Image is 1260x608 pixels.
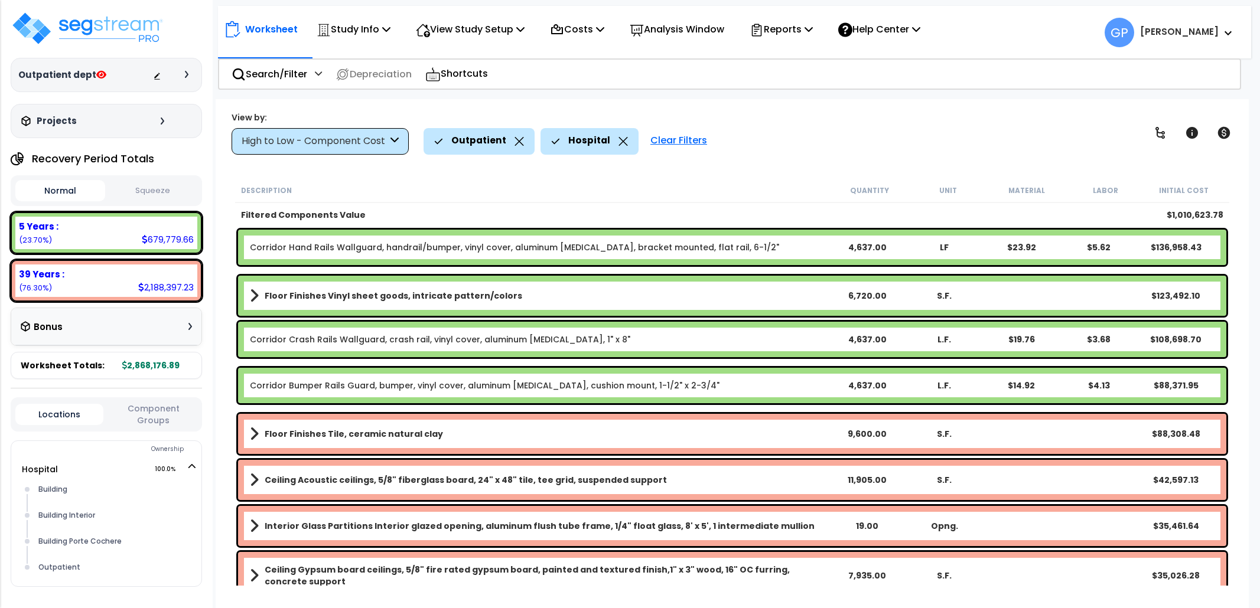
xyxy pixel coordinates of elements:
[829,520,906,532] div: 19.00
[250,472,829,488] a: Assembly Title
[983,380,1060,391] div: $14.92
[550,21,604,37] p: Costs
[35,482,196,496] div: Building
[19,220,58,233] b: 5 Years :
[1137,520,1215,532] div: $35,461.64
[22,463,58,475] a: Hospital 100.0%
[250,564,829,587] a: Assembly Title
[1137,334,1215,345] div: $108,698.70
[32,153,154,165] h4: Recovery Period Totals
[336,66,412,82] p: Depreciation
[35,442,201,456] div: Ownership
[245,21,298,37] p: Worksheet
[265,290,522,302] b: Floor Finishes Vinyl sheet goods, intricate pattern/colors
[15,404,103,425] button: Locations
[108,181,198,201] button: Squeeze
[1167,209,1223,221] b: $1,010,623.78
[829,380,906,391] div: 4,637.00
[1137,474,1215,486] div: $42,597.13
[241,209,366,221] b: Filtered Components Value
[155,462,186,476] span: 100.0%
[250,287,829,304] a: Assembly Title
[419,60,494,89] div: Shortcuts
[37,115,77,127] h3: Projects
[15,180,105,201] button: Normal
[983,241,1060,253] div: $23.92
[1137,380,1215,391] div: $88,371.95
[1105,18,1134,47] span: GP
[19,283,52,293] small: 76.29924212937927%
[906,290,983,302] div: S.F.
[35,508,196,522] div: Building Interior
[317,21,390,37] p: Study Info
[906,428,983,440] div: S.F.
[250,334,630,345] a: Individual Item
[232,112,409,123] div: View by:
[829,474,906,486] div: 11,905.00
[906,241,983,253] div: LF
[906,520,983,532] div: Opng.
[138,281,194,293] div: 2,188,397.23
[34,322,63,332] h3: Bonus
[416,21,525,37] p: View Study Setup
[1137,290,1215,302] div: $123,492.10
[1137,241,1215,253] div: $136,958.43
[329,60,418,88] div: Depreciation
[241,186,292,195] small: Description
[568,133,610,148] p: Hospital
[122,359,180,371] b: 2,868,176.89
[1008,186,1045,195] small: Material
[265,520,815,532] b: Interior Glass Partitions Interior glazed opening, aluminum flush tube frame, 1/4" float glass, 8...
[451,133,506,148] p: Outpatient
[644,128,713,154] div: Clear Filters
[1060,380,1138,391] div: $4.13
[265,428,443,440] b: Floor Finishes Tile, ceramic natural clay
[265,474,667,486] b: Ceiling Acoustic ceilings, 5/8" fiberglass board, 24" x 48" tile, tee grid, suspended support
[906,570,983,581] div: S.F.
[850,186,889,195] small: Quantity
[242,135,388,148] div: High to Low - Component Cost
[906,334,983,345] div: L.F.
[1137,570,1215,581] div: $35,026.28
[1093,186,1118,195] small: Labor
[829,290,906,302] div: 6,720.00
[906,380,983,391] div: L.F.
[232,66,307,82] p: Search/Filter
[1140,25,1219,38] b: [PERSON_NAME]
[21,359,105,371] span: Worksheet Totals:
[829,241,906,253] div: 4,637.00
[1060,334,1138,345] div: $3.68
[425,66,488,83] p: Shortcuts
[630,21,724,37] p: Analysis Window
[1159,186,1209,195] small: Initial Cost
[250,518,829,534] a: Assembly Title
[250,426,829,442] a: Assembly Title
[838,21,920,37] p: Help Center
[750,21,813,37] p: Reports
[250,380,719,391] a: Individual Item
[939,186,957,195] small: Unit
[265,564,829,587] b: Ceiling Gypsum board ceilings, 5/8" fire rated gypsum board, painted and textured finish,1" x 3" ...
[1137,428,1215,440] div: $88,308.48
[35,560,196,574] div: Outpatient
[829,570,906,581] div: 7,935.00
[983,334,1060,345] div: $19.76
[829,334,906,345] div: 4,637.00
[109,402,197,427] button: Component Groups
[18,69,106,81] h3: Outpatient dept
[19,268,64,280] b: 39 Years :
[11,11,164,46] img: logo_pro_r.png
[250,241,779,253] a: Individual Item
[829,428,906,440] div: 9,600.00
[906,474,983,486] div: S.F.
[19,235,52,245] small: 23.700757870620734%
[35,534,196,548] div: Building Porte Cochere
[142,233,194,246] div: 679,779.66
[1060,241,1138,253] div: $5.62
